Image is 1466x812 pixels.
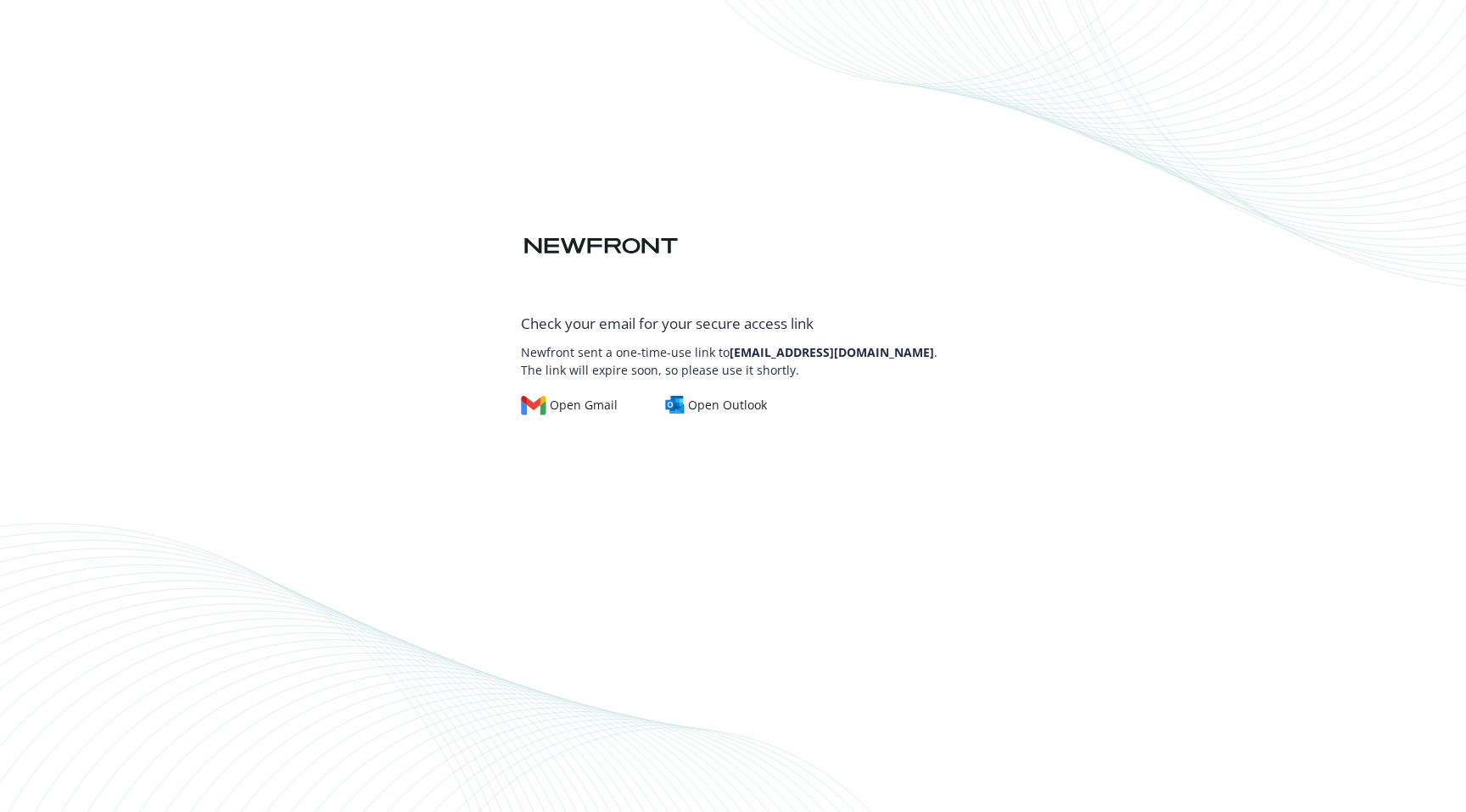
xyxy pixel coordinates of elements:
[521,396,618,414] div: Open Gmail
[521,313,945,335] div: Check your email for your secure access link
[730,344,934,360] b: [EMAIL_ADDRESS][DOMAIN_NAME]
[521,231,681,261] img: Newfront logo
[665,396,781,414] a: Open Outlook
[521,396,546,414] img: gmail-logo.svg
[521,396,631,414] a: Open Gmail
[521,335,945,379] p: Newfront sent a one-time-use link to . The link will expire soon, so please use it shortly.
[665,396,768,414] div: Open Outlook
[665,396,685,414] img: outlook-logo.svg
